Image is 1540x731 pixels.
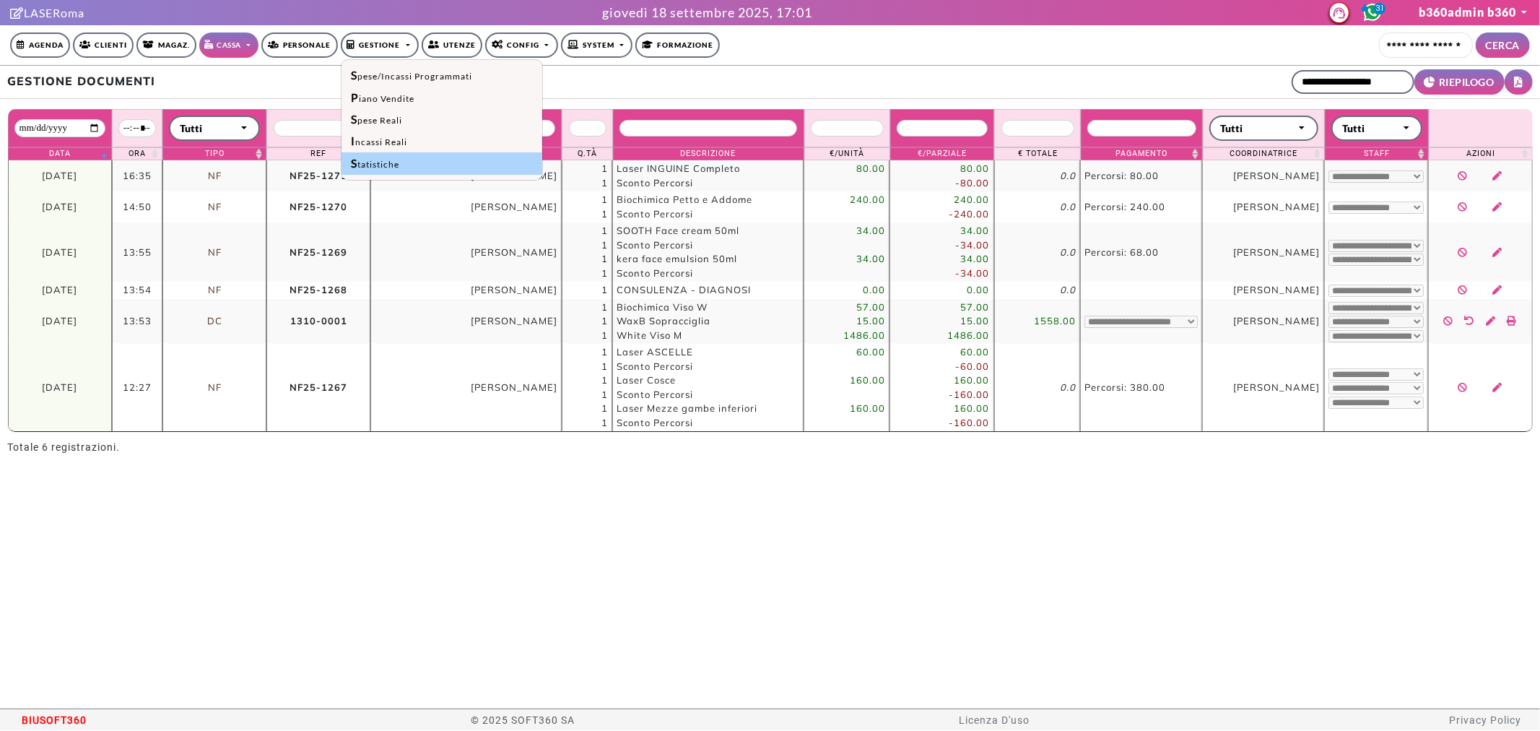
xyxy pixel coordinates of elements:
span: CONSULENZA - DIAGNOSI [617,284,751,295]
a: Modifica [1493,246,1503,260]
span: Laser Cosce [617,374,676,386]
a: Clicca per annullare questa registrazione [1443,314,1453,329]
a: Incassi Reali [342,131,542,152]
span: Sconto Percorsi [617,208,693,220]
td: NF [162,160,266,191]
span: 1 [601,329,608,341]
a: Gestione [341,33,419,58]
span: -240.00 [949,208,990,220]
span: 1 [601,346,608,358]
i: Modifica [1493,171,1503,181]
span: 1 [601,267,608,279]
span: 34.00 [856,253,885,264]
i: Clicca per andare alla pagina di firma [10,7,24,19]
i: 0.0 [1060,170,1076,181]
i: Clicca per annullare questa registrazione [1458,248,1468,257]
th: €/Parziale [890,147,994,160]
i: Modifica [1493,383,1503,392]
i: 0.0 [1060,284,1076,295]
td: 16:35 [112,160,162,191]
span: Biochimica Petto e Addome [617,194,752,205]
span: 160.00 [954,374,990,386]
a: Modifica [1486,314,1496,329]
a: Modifica [1493,200,1503,215]
span: -160.00 [949,389,990,400]
div: Totale 6 registrazioni. [8,432,121,455]
span: 1 [601,417,608,428]
a: Clicca per annullare questa registrazione [1458,169,1468,183]
span: 240.00 [954,194,990,205]
button: Tutti [1331,116,1422,141]
span: 60.00 [856,346,885,358]
b: NF25-1267 [290,381,347,393]
span: 31 [1374,3,1385,14]
span: 34.00 [961,253,990,264]
th: € Totale [994,147,1081,160]
td: [DATE] [8,160,112,191]
a: Agenda [10,33,70,58]
span: White Viso M [617,329,682,341]
th: Tipo: activate to sort column ascending [162,147,266,160]
i: Clicca per annullare questa registrazione [1458,383,1468,392]
b: NF25-1268 [290,284,347,295]
span: -34.00 [956,239,990,251]
span: 240.00 [850,194,885,205]
td: [DATE] [8,344,112,431]
span: Percorsi: 68.00 [1084,246,1159,258]
td: [DATE] [8,222,112,282]
a: Statistiche [342,152,542,174]
td: NF [162,282,266,299]
a: Modifica [1493,169,1503,183]
span: 80.00 [856,163,885,174]
i: Clicca per annullare questa registrazione [1443,316,1453,326]
span: 57.00 [961,301,990,313]
a: Cassa [199,33,258,58]
th: Azioni: activate to sort column ascending [1429,147,1532,160]
span: 1 [601,360,608,372]
span: 1486.00 [843,329,885,341]
span: 1 [601,239,608,251]
td: DC [162,299,266,345]
i: Clicca per annullare questa registrazione [1458,285,1468,295]
span: -34.00 [956,267,990,279]
span: 1558.00 [1034,315,1076,326]
span: 1 [601,389,608,400]
a: SYSTEM [561,33,633,58]
a: Personale [261,33,338,58]
i: Modifica [1493,202,1503,212]
th: €/Unità [804,147,891,160]
a: Modifica [1493,381,1503,395]
span: 1 [601,253,608,264]
span: 1 [601,163,608,174]
a: Piano Vendite [342,87,542,108]
span: 1 [601,208,608,220]
span: Sconto Percorsi [617,267,693,279]
a: Spese/Incassi Programmati [342,65,542,87]
th: Coordinatrice: activate to sort column ascending [1203,147,1325,160]
a: Config [485,33,558,58]
i: 0.0 [1060,201,1076,212]
span: Percorsi: 380.00 [1084,381,1165,393]
b: GESTIONE DOCUMENTI [7,74,155,88]
td: [DATE] [8,282,112,299]
a: Clicca per annullare questa registrazione [1458,283,1468,298]
a: Modifica [1493,283,1503,298]
span: Laser INGUINE Completo [617,163,740,174]
span: Sconto Percorsi [617,389,693,400]
span: 1 [601,315,608,326]
span: 1 [601,301,608,313]
span: Percorsi: 80.00 [1084,170,1159,181]
span: 60.00 [961,346,990,358]
span: Sconto Percorsi [617,239,693,251]
td: [PERSON_NAME] [370,344,562,431]
span: SOOTH Face cream 50ml [617,225,739,236]
span: -80.00 [956,177,990,189]
span: Laser Mezze gambe inferiori [617,402,757,414]
td: [DATE] [8,191,112,222]
span: -60.00 [956,360,990,372]
a: Clicca per andare alla pagina di firmaLASERoma [10,6,84,20]
span: © 2025 SOFT360 SA [471,709,575,731]
span: 57.00 [856,301,885,313]
span: 1 [601,177,608,189]
td: [PERSON_NAME] [370,191,562,222]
